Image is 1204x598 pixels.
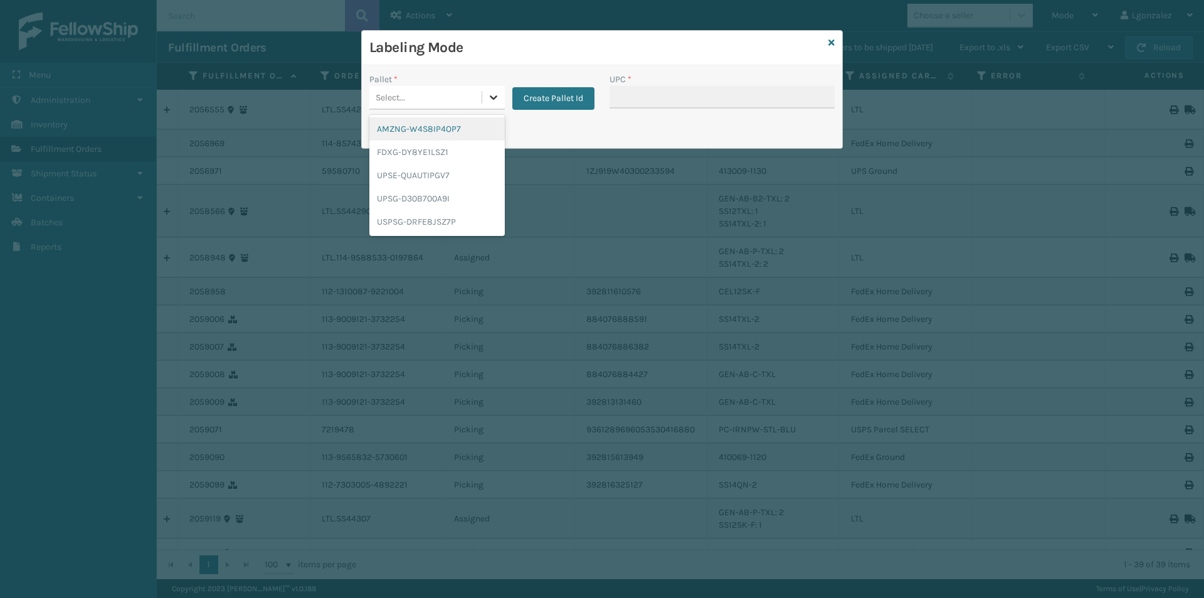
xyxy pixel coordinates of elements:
label: Pallet [369,73,398,86]
div: FDXG-DY8YE1LSZ1 [369,141,505,164]
label: UPC [610,73,631,86]
div: Select... [376,91,405,104]
div: USPSG-DRFE8JSZ7P [369,210,505,233]
div: AMZNG-W4S8IP4OP7 [369,117,505,141]
h3: Labeling Mode [369,38,823,57]
button: Create Pallet Id [512,87,594,110]
div: UPSG-D30B700A9I [369,187,505,210]
div: UPSE-QUAUTIPGV7 [369,164,505,187]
